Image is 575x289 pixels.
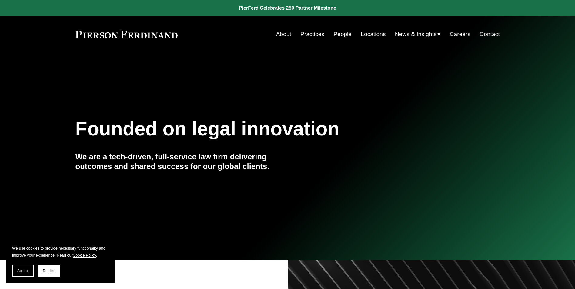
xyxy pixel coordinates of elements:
[43,269,55,273] span: Decline
[480,28,500,40] a: Contact
[75,152,288,171] h4: We are a tech-driven, full-service law firm delivering outcomes and shared success for our global...
[300,28,324,40] a: Practices
[6,239,115,283] section: Cookie banner
[276,28,291,40] a: About
[38,265,60,277] button: Decline
[333,28,352,40] a: People
[12,265,34,277] button: Accept
[450,28,470,40] a: Careers
[17,269,29,273] span: Accept
[361,28,386,40] a: Locations
[75,118,429,140] h1: Founded on legal innovation
[395,29,437,40] span: News & Insights
[395,28,441,40] a: folder dropdown
[73,253,96,257] a: Cookie Policy
[12,245,109,259] p: We use cookies to provide necessary functionality and improve your experience. Read our .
